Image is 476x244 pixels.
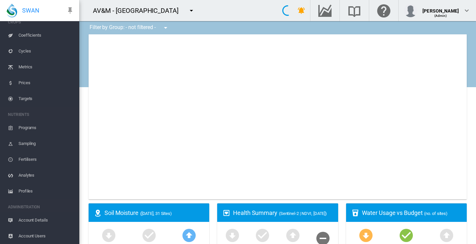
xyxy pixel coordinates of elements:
md-icon: icon-arrow-up-bold-circle [181,227,197,243]
md-icon: icon-bell-ring [297,7,305,15]
md-icon: icon-checkbox-marked-circle [141,227,157,243]
md-icon: icon-map-marker-radius [94,209,102,217]
span: Account Details [19,212,74,228]
span: Prices [19,75,74,91]
img: SWAN-Landscape-Logo-Colour-drop.png [7,4,17,17]
md-icon: icon-cup-water [351,209,359,217]
md-icon: Search the knowledge base [346,7,362,15]
span: CROPS [8,17,74,27]
span: Sampling [19,136,74,152]
span: SWAN [22,6,39,15]
button: icon-bell-ring [295,4,308,17]
div: Water Usage vs Budget [362,209,461,217]
span: NUTRIENTS [8,109,74,120]
button: icon-menu-down [159,21,172,34]
span: ([DATE], 31 Sites) [140,211,172,216]
md-icon: Click here for help [376,7,392,15]
button: icon-menu-down [185,4,198,17]
md-icon: icon-checkbox-marked-circle [255,227,270,243]
md-icon: icon-checkbox-marked-circle [398,227,414,243]
md-icon: icon-menu-down [187,7,195,15]
span: Cycles [19,43,74,59]
span: Programs [19,120,74,136]
span: Fertilisers [19,152,74,167]
md-icon: icon-arrow-down-bold-circle [224,227,240,243]
div: Filter by Group: - not filtered - [85,21,174,34]
md-icon: Go to the Data Hub [317,7,333,15]
span: (Admin) [434,14,447,17]
span: Analytes [19,167,74,183]
div: [PERSON_NAME] [422,5,459,12]
span: Metrics [19,59,74,75]
md-icon: icon-arrow-down-bold-circle [358,227,374,243]
span: (Sentinel-2 | NDVI, [DATE]) [279,211,327,216]
md-icon: icon-pin [66,7,74,15]
div: Soil Moisture [104,209,204,217]
div: Health Summary [233,209,333,217]
md-icon: icon-arrow-down-bold-circle [101,227,117,243]
md-icon: icon-arrow-up-bold-circle [439,227,455,243]
span: Profiles [19,183,74,199]
span: ADMINISTRATION [8,202,74,212]
span: Account Users [19,228,74,244]
span: Targets [19,91,74,107]
div: AV&M - [GEOGRAPHIC_DATA] [93,6,184,15]
span: (no. of sites) [424,211,448,216]
img: profile.jpg [404,4,417,17]
span: Coefficients [19,27,74,43]
md-icon: icon-arrow-up-bold-circle [285,227,301,243]
md-icon: icon-menu-down [162,24,170,32]
md-icon: icon-heart-box-outline [222,209,230,217]
md-icon: icon-chevron-down [463,7,471,15]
